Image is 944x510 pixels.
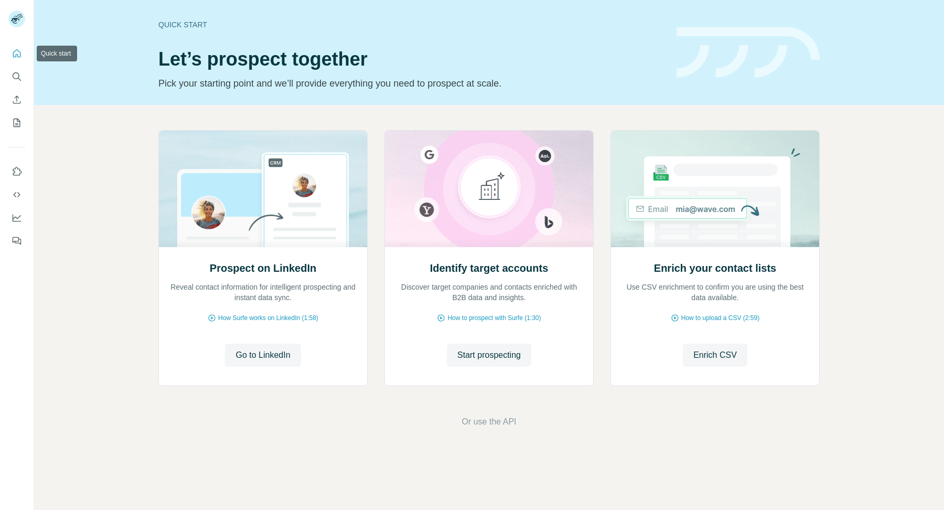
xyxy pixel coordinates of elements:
p: Pick your starting point and we’ll provide everything you need to prospect at scale. [158,76,664,91]
button: Quick start [8,44,25,63]
h1: Let’s prospect together [158,49,664,70]
span: Enrich CSV [693,349,737,362]
h2: Enrich your contact lists [654,261,776,275]
button: My lists [8,113,25,132]
p: Discover target companies and contacts enriched with B2B data and insights. [395,282,583,303]
button: Enrich CSV [8,90,25,109]
div: Quick start [158,19,664,30]
img: banner [677,27,820,78]
button: Feedback [8,231,25,250]
p: Reveal contact information for intelligent prospecting and instant data sync. [169,282,357,303]
button: Search [8,67,25,86]
h2: Identify target accounts [430,261,549,275]
img: Identify target accounts [384,131,594,247]
button: Use Surfe API [8,185,25,204]
span: How to upload a CSV (2:59) [681,313,759,323]
button: Go to LinkedIn [225,344,301,367]
span: How to prospect with Surfe (1:30) [447,313,541,323]
span: Start prospecting [457,349,521,362]
button: Use Surfe on LinkedIn [8,162,25,181]
span: Go to LinkedIn [235,349,290,362]
button: Enrich CSV [683,344,747,367]
button: Or use the API [462,416,516,428]
h2: Prospect on LinkedIn [210,261,316,275]
p: Use CSV enrichment to confirm you are using the best data available. [621,282,809,303]
img: Prospect on LinkedIn [158,131,368,247]
img: Enrich your contact lists [610,131,820,247]
button: Dashboard [8,208,25,227]
span: How Surfe works on LinkedIn (1:58) [218,313,318,323]
button: Start prospecting [447,344,531,367]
